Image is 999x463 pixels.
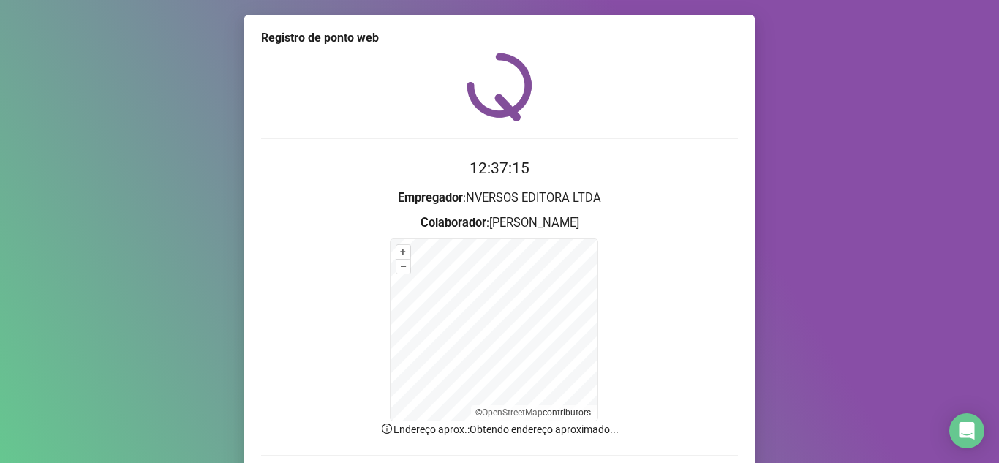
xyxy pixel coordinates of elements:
p: Endereço aprox. : Obtendo endereço aproximado... [261,421,738,437]
h3: : [PERSON_NAME] [261,214,738,233]
div: Open Intercom Messenger [949,413,984,448]
time: 12:37:15 [470,159,529,177]
img: QRPoint [467,53,532,121]
div: Registro de ponto web [261,29,738,47]
li: © contributors. [475,407,593,418]
a: OpenStreetMap [482,407,543,418]
strong: Colaborador [421,216,486,230]
h3: : NVERSOS EDITORA LTDA [261,189,738,208]
strong: Empregador [398,191,463,205]
span: info-circle [380,422,393,435]
button: – [396,260,410,274]
button: + [396,245,410,259]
